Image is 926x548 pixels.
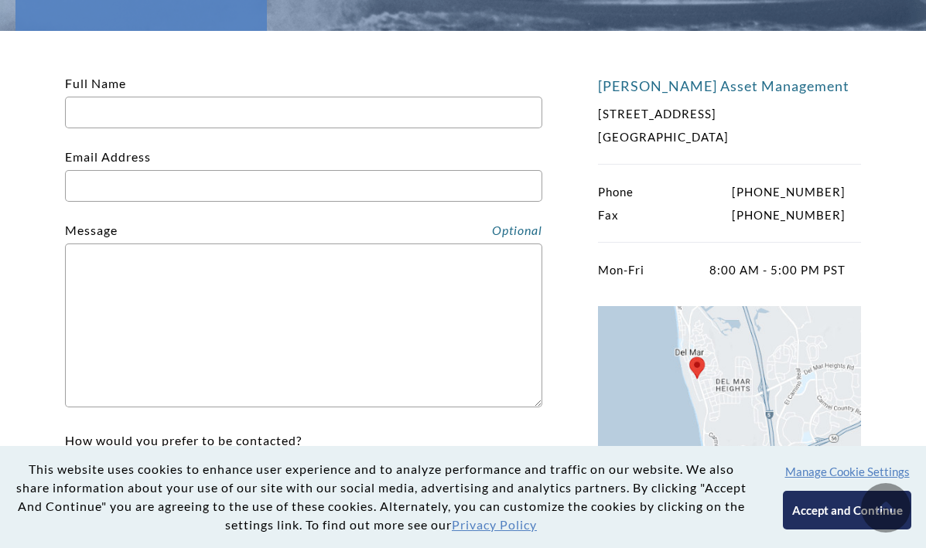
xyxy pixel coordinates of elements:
[598,77,861,94] h4: [PERSON_NAME] Asset Management
[598,203,846,226] p: [PHONE_NUMBER]
[12,460,750,534] p: This website uses cookies to enhance user experience and to analyze performance and traffic on ou...
[65,76,542,120] label: Full Name
[65,149,542,193] label: Email Address
[598,180,846,203] p: [PHONE_NUMBER]
[785,465,910,478] button: Manage Cookie Settings
[598,102,846,148] p: [STREET_ADDRESS] [GEOGRAPHIC_DATA]
[598,180,634,203] span: Phone
[598,306,861,473] img: Locate Weatherly on Google Maps.
[598,258,846,281] p: 8:00 AM - 5:00 PM PST
[452,517,537,532] a: Privacy Policy
[598,203,619,226] span: Fax
[65,170,542,202] input: Email Address
[783,491,911,529] button: Accept and Continue
[65,433,302,466] label: How would you prefer to be contacted?
[65,97,542,128] input: Full Name
[65,223,118,237] label: Message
